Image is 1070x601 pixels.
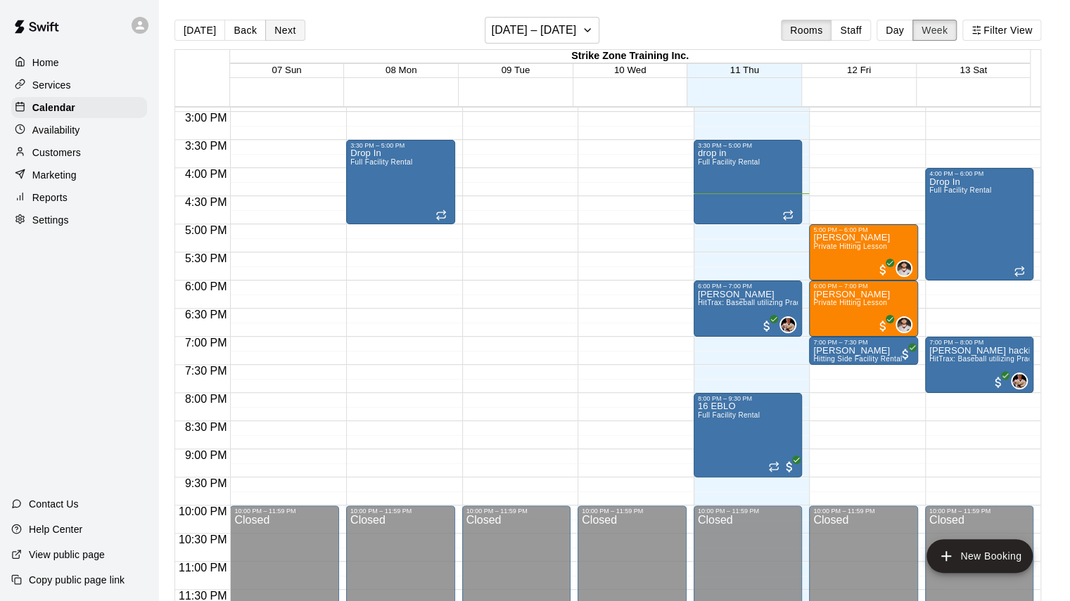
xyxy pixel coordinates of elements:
[174,20,225,41] button: [DATE]
[181,309,231,321] span: 6:30 PM
[694,140,803,224] div: 3:30 PM – 5:00 PM: drop in
[1011,373,1028,389] div: Garrett Takamatsu
[901,260,912,277] span: Brett Graham
[175,534,230,545] span: 10:30 PM
[11,119,147,141] a: Availability
[181,168,231,180] span: 4:00 PM
[181,477,231,489] span: 9:30 PM
[181,365,231,377] span: 7:30 PM
[813,226,914,233] div: 5:00 PM – 6:00 PM
[896,316,912,333] div: Brett Graham
[813,299,887,306] span: Private Hitting Lesson
[32,168,77,182] p: Marketing
[265,20,305,41] button: Next
[877,20,913,41] button: Day
[350,508,451,515] div: 10:00 PM – 11:59 PM
[29,497,79,511] p: Contact Us
[272,65,301,75] button: 07 Sun
[897,261,911,276] img: Brett Graham
[350,158,412,166] span: Full Facility Rental
[929,186,991,194] span: Full Facility Rental
[1012,374,1026,388] img: Garrett Takamatsu
[925,168,1034,280] div: 4:00 PM – 6:00 PM: Drop In
[350,142,451,149] div: 3:30 PM – 5:00 PM
[32,146,81,160] p: Customers
[694,393,803,477] div: 8:00 PM – 9:30 PM: 16 EBLO
[175,562,230,574] span: 11:00 PM
[466,508,567,515] div: 10:00 PM – 11:59 PM
[181,196,231,208] span: 4:30 PM
[809,337,918,365] div: 7:00 PM – 7:30 PM: Ethan Harvey
[181,224,231,236] span: 5:00 PM
[11,97,147,118] a: Calendar
[11,164,147,186] div: Marketing
[346,140,455,224] div: 3:30 PM – 5:00 PM: Drop In
[781,318,795,332] img: Garrett Takamatsu
[901,316,912,333] span: Brett Graham
[781,20,832,41] button: Rooms
[876,263,890,277] span: All customers have paid
[698,395,798,402] div: 8:00 PM – 9:30 PM
[698,142,798,149] div: 3:30 PM – 5:00 PM
[32,78,71,92] p: Services
[779,316,796,333] div: Garrett Takamatsu
[1017,373,1028,389] span: Garrett Takamatsu
[181,280,231,292] span: 6:00 PM
[175,505,230,517] span: 10:00 PM
[785,316,796,333] span: Garrett Takamatsu
[32,101,75,115] p: Calendar
[11,75,147,96] a: Services
[491,20,576,40] h6: [DATE] – [DATE]
[760,319,774,333] span: All customers have paid
[11,52,147,73] div: Home
[813,339,914,346] div: 7:00 PM – 7:30 PM
[960,65,987,75] button: 13 Sat
[896,260,912,277] div: Brett Graham
[698,411,760,419] span: Full Facility Rental
[768,461,779,472] span: Recurring event
[386,65,416,75] button: 08 Mon
[11,142,147,163] a: Customers
[181,449,231,461] span: 9:00 PM
[614,65,647,75] button: 10 Wed
[813,355,902,363] span: Hitting Side Facility Rental
[181,112,231,124] span: 3:00 PM
[32,56,59,70] p: Home
[11,209,147,231] a: Settings
[698,299,833,306] span: HitTrax: Baseball utilizing Practice mode
[782,460,796,474] span: All customers have paid
[502,65,530,75] button: 09 Tue
[912,20,957,41] button: Week
[809,280,918,337] div: 6:00 PM – 7:00 PM: Lawson Dougherty
[32,190,68,205] p: Reports
[698,283,798,290] div: 6:00 PM – 7:00 PM
[929,339,1030,346] div: 7:00 PM – 8:00 PM
[847,65,871,75] button: 12 Fri
[898,347,912,361] span: All customers have paid
[230,50,1031,63] div: Strike Zone Training Inc.
[1014,266,1025,277] span: Recurring event
[435,209,447,221] span: Recurring event
[11,187,147,208] div: Reports
[876,319,890,333] span: All customers have paid
[813,283,914,290] div: 6:00 PM – 7:00 PM
[929,508,1030,515] div: 10:00 PM – 11:59 PM
[991,375,1005,389] span: All customers have paid
[694,280,803,337] div: 6:00 PM – 7:00 PM: Kinnon Atkinson
[181,140,231,152] span: 3:30 PM
[809,224,918,280] div: 5:00 PM – 6:00 PM: Shane Campbell
[698,508,798,515] div: 10:00 PM – 11:59 PM
[29,573,125,587] p: Copy public page link
[181,421,231,433] span: 8:30 PM
[813,508,914,515] div: 10:00 PM – 11:59 PM
[32,123,80,137] p: Availability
